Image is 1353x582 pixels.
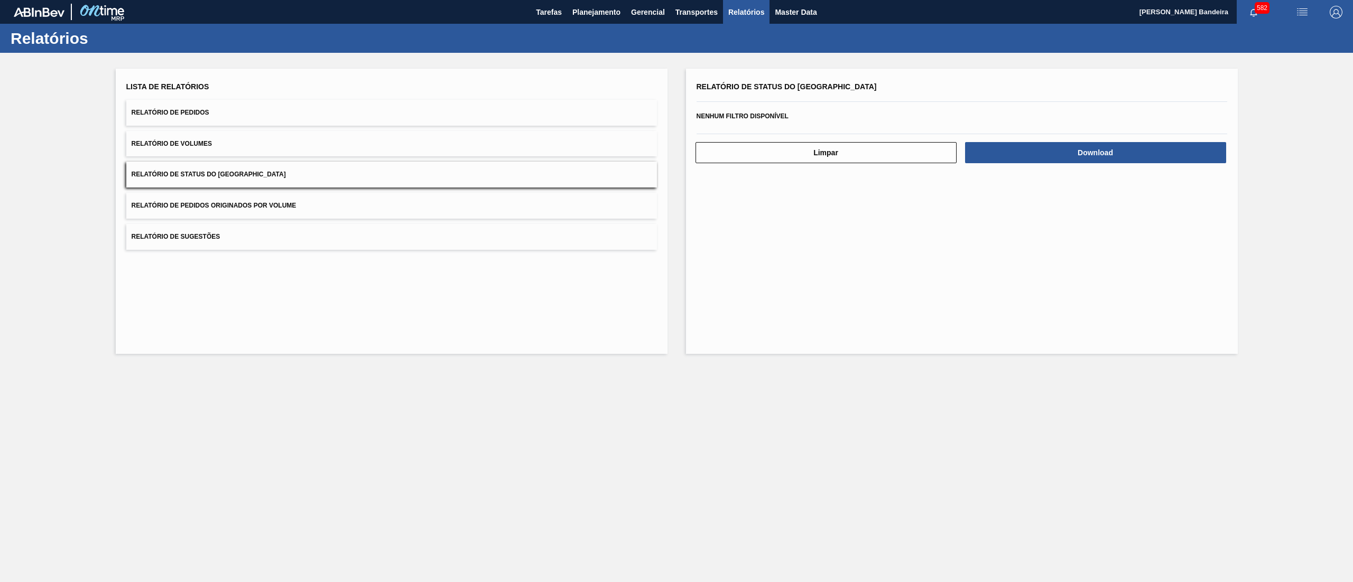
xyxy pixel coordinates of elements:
[126,82,209,91] span: Lista de Relatórios
[631,6,665,18] span: Gerencial
[728,6,764,18] span: Relatórios
[675,6,718,18] span: Transportes
[1255,2,1269,14] span: 582
[697,82,877,91] span: Relatório de Status do [GEOGRAPHIC_DATA]
[572,6,620,18] span: Planejamento
[132,109,209,116] span: Relatório de Pedidos
[775,6,817,18] span: Master Data
[14,7,64,17] img: TNhmsLtSVTkK8tSr43FrP2fwEKptu5GPRR3wAAAABJRU5ErkJggg==
[126,131,657,157] button: Relatório de Volumes
[132,202,296,209] span: Relatório de Pedidos Originados por Volume
[696,142,957,163] button: Limpar
[126,224,657,250] button: Relatório de Sugestões
[132,140,212,147] span: Relatório de Volumes
[132,233,220,240] span: Relatório de Sugestões
[536,6,562,18] span: Tarefas
[11,32,198,44] h1: Relatórios
[1296,6,1309,18] img: userActions
[126,100,657,126] button: Relatório de Pedidos
[132,171,286,178] span: Relatório de Status do [GEOGRAPHIC_DATA]
[697,112,789,120] span: Nenhum filtro disponível
[126,193,657,219] button: Relatório de Pedidos Originados por Volume
[1237,5,1271,20] button: Notificações
[965,142,1226,163] button: Download
[126,162,657,187] button: Relatório de Status do [GEOGRAPHIC_DATA]
[1330,6,1342,18] img: Logout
